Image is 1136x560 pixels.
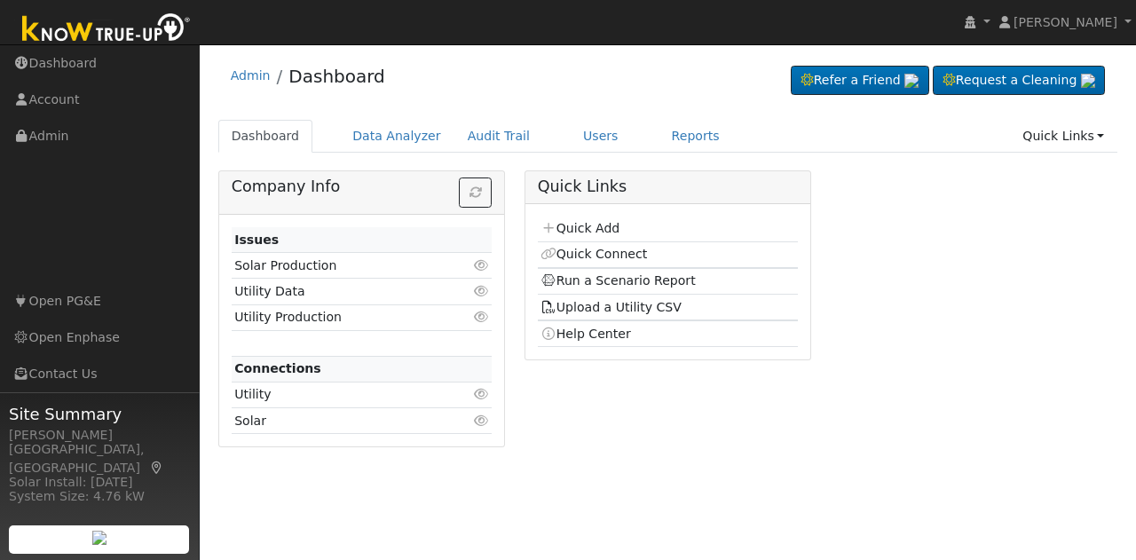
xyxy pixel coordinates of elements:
img: retrieve [92,531,106,545]
a: Quick Connect [540,247,647,261]
td: Utility [232,382,450,407]
img: Know True-Up [13,10,200,50]
td: Solar [232,408,450,434]
div: System Size: 4.76 kW [9,487,190,506]
div: [GEOGRAPHIC_DATA], [GEOGRAPHIC_DATA] [9,440,190,477]
i: Click to view [473,388,489,400]
a: Reports [659,120,733,153]
a: Audit Trail [454,120,543,153]
a: Help Center [540,327,631,341]
h5: Company Info [232,177,493,196]
div: [PERSON_NAME] [9,426,190,445]
i: Click to view [473,285,489,297]
strong: Issues [234,233,279,247]
a: Request a Cleaning [933,66,1105,96]
img: retrieve [1081,74,1095,88]
span: [PERSON_NAME] [1014,15,1117,29]
a: Dashboard [218,120,313,153]
td: Utility Production [232,304,450,330]
div: Solar Install: [DATE] [9,473,190,492]
a: Run a Scenario Report [540,273,696,288]
a: Dashboard [288,66,385,87]
i: Click to view [473,259,489,272]
a: Upload a Utility CSV [540,300,682,314]
a: Quick Links [1009,120,1117,153]
a: Admin [231,68,271,83]
i: Click to view [473,414,489,427]
i: Click to view [473,311,489,323]
a: Data Analyzer [339,120,454,153]
td: Solar Production [232,253,450,279]
a: Map [149,461,165,475]
a: Users [570,120,632,153]
td: Utility Data [232,279,450,304]
a: Quick Add [540,221,619,235]
h5: Quick Links [538,177,799,196]
a: Refer a Friend [791,66,929,96]
img: retrieve [904,74,919,88]
span: Site Summary [9,402,190,426]
strong: Connections [234,361,321,375]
